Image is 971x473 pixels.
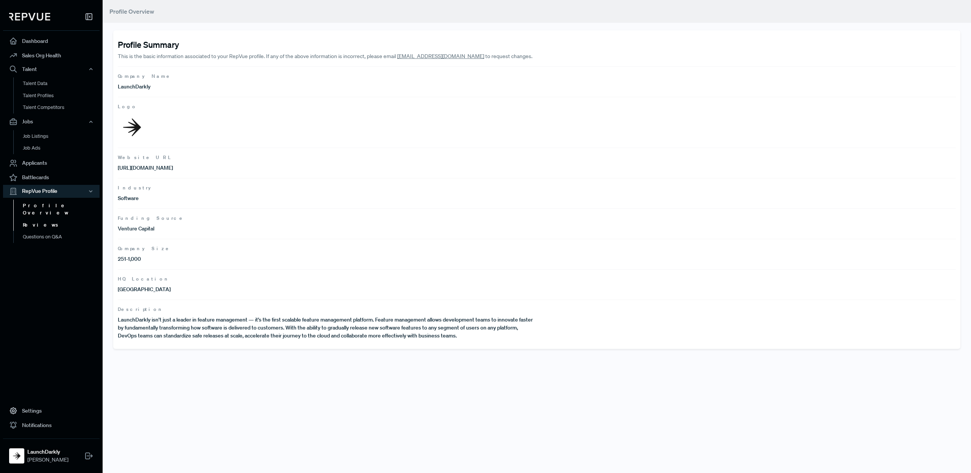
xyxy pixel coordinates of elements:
a: Applicants [3,156,100,170]
a: Job Ads [13,142,110,154]
p: [GEOGRAPHIC_DATA] [118,285,537,293]
a: Battlecards [3,170,100,185]
span: [PERSON_NAME] [27,456,68,464]
a: Talent Profiles [13,90,110,102]
button: Jobs [3,115,100,128]
button: Talent [3,63,100,76]
a: Talent Competitors [13,101,110,114]
span: Industry [118,184,956,191]
a: Talent Data [13,77,110,90]
span: Website URL [118,154,956,161]
button: RepVue Profile [3,185,100,198]
span: Logo [118,103,956,110]
a: Questions on Q&A [13,231,110,243]
img: Logo [118,113,146,142]
a: Sales Org Health [3,48,100,63]
p: LaunchDarkly [118,83,537,91]
a: Settings [3,404,100,418]
span: HQ Location [118,276,956,282]
p: 251-1,000 [118,255,537,263]
a: Job Listings [13,130,110,142]
a: [EMAIL_ADDRESS][DOMAIN_NAME] [397,53,484,60]
p: Venture Capital [118,225,537,233]
p: Software [118,194,537,202]
span: Company Size [118,245,956,252]
span: Description [118,306,956,313]
strong: LaunchDarkly [27,448,68,456]
p: LaunchDarkly isn’t just a leader in feature management — it’s the first scalable feature manageme... [118,316,537,340]
span: Funding Source [118,215,956,222]
a: Notifications [3,418,100,432]
a: Dashboard [3,34,100,48]
p: This is the basic information associated to your RepVue profile. If any of the above information ... [118,52,621,60]
a: Reviews [13,219,110,231]
span: Profile Overview [109,8,154,15]
img: RepVue [9,13,50,20]
h4: Profile Summary [118,39,956,49]
img: LaunchDarkly [11,450,23,462]
a: Profile Overview [13,200,110,219]
span: Company Name [118,73,956,80]
a: LaunchDarklyLaunchDarkly[PERSON_NAME] [3,438,100,467]
p: [URL][DOMAIN_NAME] [118,164,537,172]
